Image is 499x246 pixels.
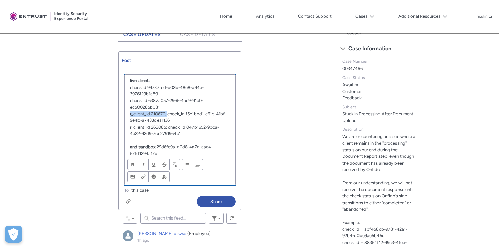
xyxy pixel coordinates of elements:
button: Remove Formatting [169,159,180,170]
p: m.ulinici [477,14,492,19]
div: Chatter Publisher [118,51,242,210]
span: Case Updates [123,32,161,37]
p: check id 99737fed-b02b-48e8-a94e-3976f29b1a89 [130,84,230,97]
span: Case Details [180,32,215,37]
input: Search this feed... [140,213,206,224]
lightning-formatted-text: 00347466 [342,66,363,71]
strong: and sandbox: [130,144,156,149]
span: this case [131,187,149,194]
ul: Insert content [127,171,170,182]
button: Open Preferences [5,226,22,243]
a: Contact Support [296,11,333,21]
span: Case Information [348,43,391,54]
p: check_id 6387a057-2965-4ae9-91c0-ec500285b031 [130,97,230,111]
a: Home [218,11,234,21]
span: To [124,188,129,193]
span: Post [122,58,131,63]
button: Cases [354,11,376,21]
ul: Align text [182,159,203,170]
button: Bold [127,159,138,170]
button: Share [197,196,236,207]
p: r_client_id 263085; check_id 047b1652-9bca-4e22-92d9-7cc2791964c1 [130,124,230,137]
button: @Mention people and groups [159,171,170,182]
span: Case Status [342,75,365,80]
div: Cookie Preferences [5,226,22,243]
div: madhurima.biswas [123,230,133,241]
button: Numbered List [192,159,203,170]
button: Refresh this feed [226,213,237,224]
button: Case Information [337,43,423,54]
a: 1h ago [137,238,149,243]
button: User Profile m.ulinici [476,13,492,19]
button: Italic [138,159,149,170]
button: Bulleted List [182,159,192,170]
span: Subject [342,105,356,109]
a: Post [119,52,134,70]
button: Link [138,171,149,182]
p: r_client_id 210670; check_id f5c1bbd1-e61c-41bf-9e4b-a7433dea1136 [130,111,230,124]
a: Analytics, opens in new tab [254,11,276,21]
button: Underline [148,159,159,170]
span: Description [342,127,364,132]
button: Additional Resources [396,11,449,21]
ul: Format text [127,159,180,170]
span: (Employee) [187,231,211,236]
p: 29d6fe9a-d0d8-4a7d-aac4-57fd1294a17b [130,144,230,157]
strong: live client: [130,78,150,83]
button: Image [127,171,138,182]
a: [PERSON_NAME].biswas [137,231,187,236]
lightning-formatted-text: Stuck in Processing After Document Upload [342,111,413,123]
span: Case Number [342,59,368,64]
button: Insert Emoji [148,171,159,182]
img: External User - madhurima.biswas (Onfido) [123,230,133,241]
button: Strikethrough [159,159,170,170]
lightning-formatted-text: Awaiting Customer Feedback [342,82,362,100]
